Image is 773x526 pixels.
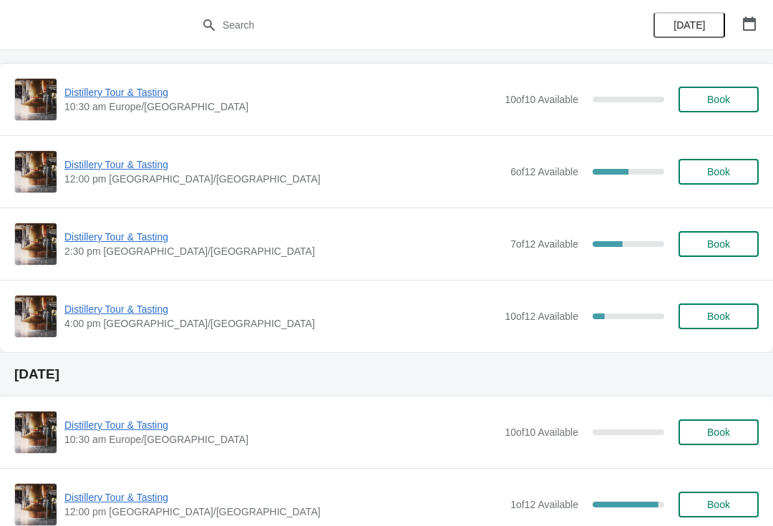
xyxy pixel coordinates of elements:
[15,296,57,337] img: Distillery Tour & Tasting | | 4:00 pm Europe/London
[15,223,57,265] img: Distillery Tour & Tasting | | 2:30 pm Europe/London
[679,492,759,517] button: Book
[15,411,57,453] img: Distillery Tour & Tasting | | 10:30 am Europe/London
[64,244,503,258] span: 2:30 pm [GEOGRAPHIC_DATA]/[GEOGRAPHIC_DATA]
[679,303,759,329] button: Book
[15,151,57,193] img: Distillery Tour & Tasting | | 12:00 pm Europe/London
[707,427,730,438] span: Book
[707,238,730,250] span: Book
[64,432,497,447] span: 10:30 am Europe/[GEOGRAPHIC_DATA]
[64,85,497,99] span: Distillery Tour & Tasting
[505,311,578,322] span: 10 of 12 Available
[15,79,57,120] img: Distillery Tour & Tasting | | 10:30 am Europe/London
[707,166,730,177] span: Book
[14,367,759,381] h2: [DATE]
[707,311,730,322] span: Book
[64,505,503,519] span: 12:00 pm [GEOGRAPHIC_DATA]/[GEOGRAPHIC_DATA]
[64,157,503,172] span: Distillery Tour & Tasting
[64,302,497,316] span: Distillery Tour & Tasting
[653,12,725,38] button: [DATE]
[674,19,705,31] span: [DATE]
[679,87,759,112] button: Book
[679,159,759,185] button: Book
[64,172,503,186] span: 12:00 pm [GEOGRAPHIC_DATA]/[GEOGRAPHIC_DATA]
[64,99,497,114] span: 10:30 am Europe/[GEOGRAPHIC_DATA]
[679,231,759,257] button: Book
[505,427,578,438] span: 10 of 10 Available
[510,499,578,510] span: 1 of 12 Available
[222,12,580,38] input: Search
[64,230,503,244] span: Distillery Tour & Tasting
[64,490,503,505] span: Distillery Tour & Tasting
[510,166,578,177] span: 6 of 12 Available
[64,316,497,331] span: 4:00 pm [GEOGRAPHIC_DATA]/[GEOGRAPHIC_DATA]
[505,94,578,105] span: 10 of 10 Available
[707,94,730,105] span: Book
[64,418,497,432] span: Distillery Tour & Tasting
[15,484,57,525] img: Distillery Tour & Tasting | | 12:00 pm Europe/London
[510,238,578,250] span: 7 of 12 Available
[679,419,759,445] button: Book
[707,499,730,510] span: Book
